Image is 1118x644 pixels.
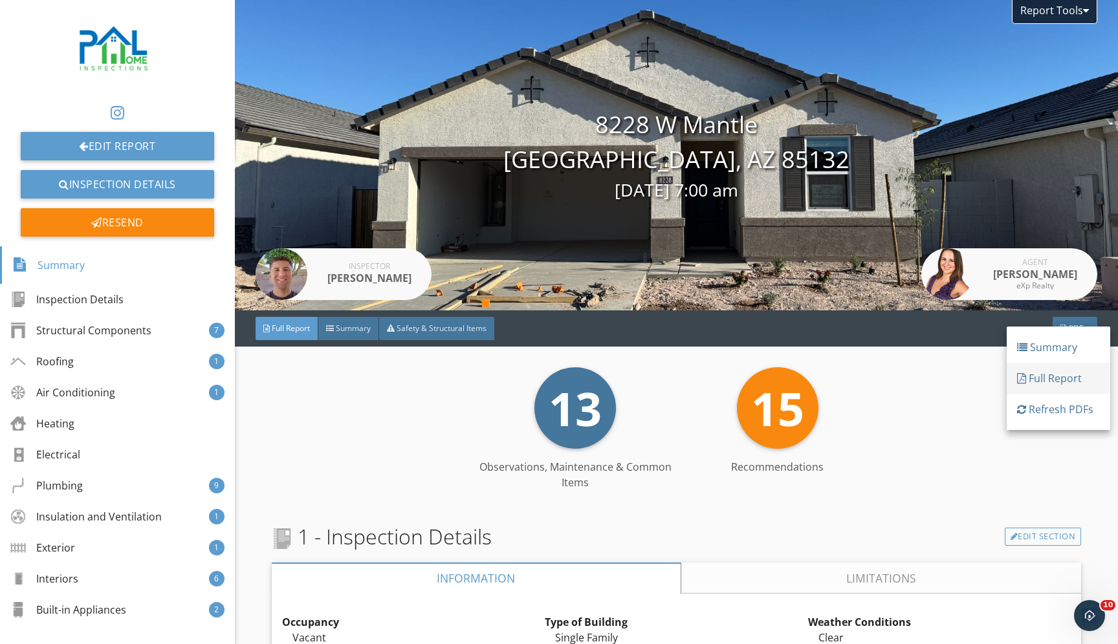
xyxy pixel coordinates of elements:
span: 10 [1101,600,1115,610]
div: Resend [21,208,214,237]
div: Refresh PDFs [1017,402,1100,417]
div: Roofing [10,354,74,369]
strong: Weather Conditions [808,615,911,629]
span: Safety & Structural Items [397,323,487,334]
div: [PERSON_NAME] [983,266,1087,282]
div: Recommendations [676,459,879,490]
a: Full Report [1007,363,1110,394]
div: Summary [12,254,85,276]
a: Inspection Details [21,170,214,199]
div: 1 [209,385,225,400]
div: 7 [209,323,225,338]
a: Edit Report [21,132,214,160]
a: Summary [1007,332,1110,363]
div: Heating [10,416,74,431]
a: Edit Section [1005,528,1082,546]
div: Agent [983,259,1087,266]
div: eXp Realty [983,282,1087,290]
strong: Type of Building [545,615,628,629]
div: Exterior [10,540,75,555]
div: 1 [209,540,225,555]
div: 8228 W Mantle [GEOGRAPHIC_DATA], AZ 85132 [235,107,1118,204]
span: Full Report [272,323,310,334]
iframe: Intercom live chat [1074,600,1105,631]
span: Summary [336,323,371,334]
div: Plumbing [10,478,83,493]
div: Air Conditioning [10,385,115,400]
span: 13 [549,376,602,440]
span: 1 - Inspection Details [272,521,492,552]
a: Limitations [681,563,1081,594]
div: 6 [209,571,225,586]
span: 15 [751,376,804,440]
div: Built-in Appliances [10,602,126,617]
div: Observations, Maintenance & Common Items [474,459,677,490]
div: 2 [209,602,225,617]
div: Interiors [10,571,78,586]
img: selfie.jpg [256,248,307,300]
div: [PERSON_NAME] [318,270,421,286]
strong: Occupancy [282,615,339,629]
div: Insulation and Ventilation [10,509,162,524]
div: Full Report [1017,370,1100,386]
span: PDF [1069,323,1083,334]
div: 9 [209,478,225,493]
div: Inspector [318,263,421,270]
div: Inspection Details [10,292,124,307]
a: Inspector [PERSON_NAME] [256,248,432,300]
img: palhome2.jpg [55,10,179,93]
div: 1 [209,354,225,369]
div: Summary [1017,339,1100,355]
div: Electrical [10,447,80,462]
img: Alejandra_Agent.png [921,248,973,300]
div: 1 [209,509,225,524]
div: Structural Components [10,323,151,338]
div: [DATE] 7:00 am [235,177,1118,204]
